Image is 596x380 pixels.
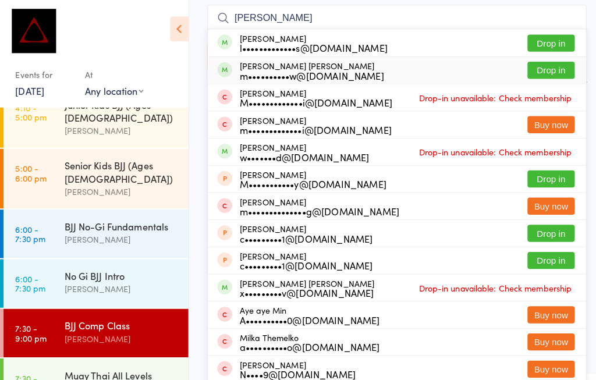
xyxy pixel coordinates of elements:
[15,270,45,289] time: 6:00 - 7:30 pm
[520,115,566,132] button: Buy now
[236,42,382,52] div: l•••••••••••••s@[DOMAIN_NAME]
[3,147,186,205] a: 5:00 -6:00 pmSenior Kids BJJ (Ages [DEMOGRAPHIC_DATA])[PERSON_NAME]
[236,33,382,52] div: [PERSON_NAME]
[236,328,374,347] div: Milka Themelko
[3,87,186,145] a: 4:10 -5:00 pmJunior Kids BJJ (Ages [DEMOGRAPHIC_DATA])[PERSON_NAME]
[63,314,176,327] div: BJJ Comp Class
[236,123,386,133] div: m•••••••••••••i@[DOMAIN_NAME]
[63,122,176,136] div: [PERSON_NAME]
[3,304,186,352] a: 7:30 -9:00 pmBJJ Comp Class[PERSON_NAME]
[236,204,393,213] div: m••••••••••••••g@[DOMAIN_NAME]
[63,97,176,122] div: Junior Kids BJJ (Ages [DEMOGRAPHIC_DATA])
[63,229,176,243] div: [PERSON_NAME]
[236,364,350,374] div: N••••9@[DOMAIN_NAME]
[15,319,46,338] time: 7:30 - 9:00 pm
[15,221,45,240] time: 6:00 - 7:30 pm
[204,5,578,31] input: Search
[236,257,367,267] div: c•••••••••1@[DOMAIN_NAME]
[63,363,176,376] div: Muay Thai All Levels
[520,195,566,212] button: Buy now
[520,34,566,51] button: Drop in
[3,207,186,254] a: 6:00 -7:30 pmBJJ No-Gi Fundamentals[PERSON_NAME]
[236,141,364,159] div: [PERSON_NAME]
[520,222,566,239] button: Drop in
[236,114,386,133] div: [PERSON_NAME]
[236,275,369,293] div: [PERSON_NAME] [PERSON_NAME]
[63,327,176,340] div: [PERSON_NAME]
[15,83,44,96] a: [DATE]
[63,278,176,292] div: [PERSON_NAME]
[410,275,566,293] span: Drop-in unavailable: Check membership
[236,177,381,186] div: M•••••••••••y@[DOMAIN_NAME]
[63,182,176,196] div: [PERSON_NAME]
[236,87,386,106] div: [PERSON_NAME]
[236,221,367,240] div: [PERSON_NAME]
[236,70,378,79] div: m••••••••••w@[DOMAIN_NAME]
[84,83,141,96] div: Any location
[410,141,566,159] span: Drop-in unavailable: Check membership
[15,64,72,83] div: Events for
[236,301,374,320] div: Aye aye Min
[236,168,381,186] div: [PERSON_NAME]
[236,248,367,267] div: [PERSON_NAME]
[236,355,350,374] div: [PERSON_NAME]
[236,338,374,347] div: a••••••••••o@[DOMAIN_NAME]
[63,216,176,229] div: BJJ No-Gi Fundamentals
[63,265,176,278] div: No Gi BJJ Intro
[236,284,369,293] div: x•••••••••v@[DOMAIN_NAME]
[236,150,364,159] div: w•••••••d@[DOMAIN_NAME]
[520,356,566,372] button: Buy now
[236,97,386,106] div: M•••••••••••••i@[DOMAIN_NAME]
[236,61,378,79] div: [PERSON_NAME] [PERSON_NAME]
[236,194,393,213] div: [PERSON_NAME]
[3,255,186,303] a: 6:00 -7:30 pmNo Gi BJJ Intro[PERSON_NAME]
[63,157,176,182] div: Senior Kids BJJ (Ages [DEMOGRAPHIC_DATA])
[410,88,566,105] span: Drop-in unavailable: Check membership
[15,161,46,180] time: 5:00 - 6:00 pm
[520,329,566,346] button: Buy now
[520,302,566,319] button: Buy now
[520,61,566,78] button: Drop in
[236,311,374,320] div: A••••••••••0@[DOMAIN_NAME]
[15,101,46,120] time: 4:10 - 5:00 pm
[520,248,566,265] button: Drop in
[84,64,141,83] div: At
[520,168,566,185] button: Drop in
[12,9,55,52] img: Dominance MMA Thomastown
[236,230,367,240] div: c•••••••••1@[DOMAIN_NAME]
